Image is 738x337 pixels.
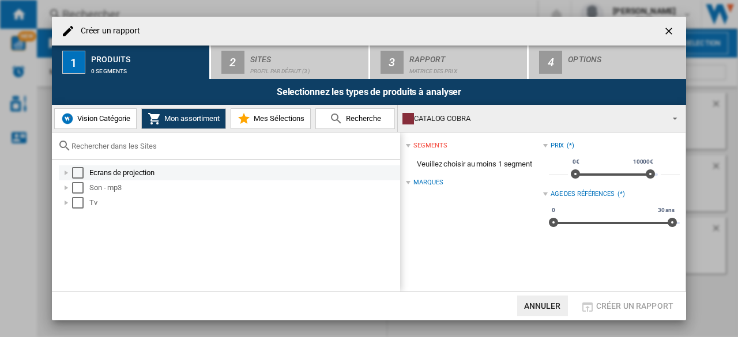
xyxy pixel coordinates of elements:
div: CATALOG COBRA [402,111,662,127]
span: 30 ans [656,206,676,215]
md-checkbox: Select [72,197,89,209]
div: Options [568,50,681,62]
span: 0€ [571,157,581,166]
div: Son - mp3 [89,182,398,194]
div: Prix [551,141,564,150]
button: 3 Rapport Matrice des prix [370,46,529,79]
div: Marques [413,178,443,187]
div: Profil par défaut (3) [250,62,364,74]
span: Mon assortiment [161,114,220,123]
div: 4 [539,51,562,74]
button: Mes Sélections [231,108,311,129]
md-checkbox: Select [72,182,89,194]
div: Sites [250,50,364,62]
ng-md-icon: getI18NText('BUTTONS.CLOSE_DIALOG') [663,25,677,39]
button: Mon assortiment [141,108,226,129]
button: Recherche [315,108,395,129]
button: getI18NText('BUTTONS.CLOSE_DIALOG') [658,20,681,43]
div: Age des références [551,190,615,199]
div: segments [413,141,447,150]
button: Créer un rapport [577,296,677,316]
div: 3 [381,51,404,74]
span: Veuillez choisir au moins 1 segment [406,153,543,175]
button: 4 Options [529,46,686,79]
span: Vision Catégorie [74,114,130,123]
span: Créer un rapport [596,301,673,311]
button: 1 Produits 0 segments [52,46,210,79]
div: Rapport [409,50,523,62]
div: Matrice des prix [409,62,523,74]
div: 0 segments [91,62,205,74]
div: Ecrans de projection [89,167,398,179]
span: Mes Sélections [251,114,304,123]
button: Vision Catégorie [54,108,137,129]
div: Selectionnez les types de produits à analyser [52,79,686,105]
span: Recherche [343,114,381,123]
img: wiser-icon-blue.png [61,112,74,126]
button: 2 Sites Profil par défaut (3) [211,46,370,79]
h4: Créer un rapport [75,25,141,37]
div: Produits [91,50,205,62]
span: 0 [550,206,557,215]
div: 1 [62,51,85,74]
input: Rechercher dans les Sites [71,142,394,150]
div: 2 [221,51,244,74]
button: Annuler [517,296,568,316]
span: 10000€ [631,157,655,166]
md-checkbox: Select [72,167,89,179]
div: Tv [89,197,398,209]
